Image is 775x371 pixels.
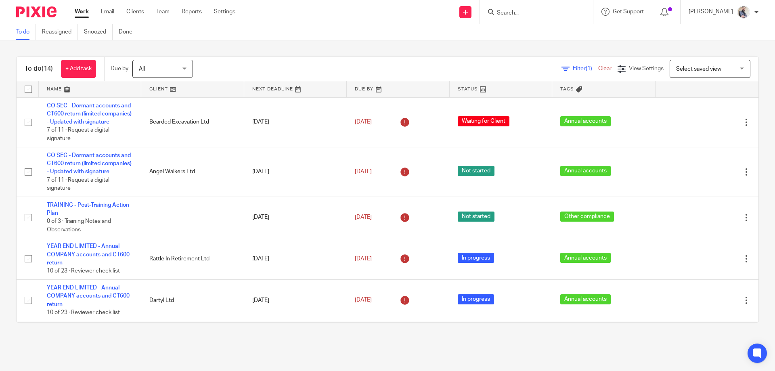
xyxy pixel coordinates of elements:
a: CO SEC - Dormant accounts and CT600 return (limited companies) - Updated with signature [47,103,132,125]
a: To do [16,24,36,40]
a: YEAR END LIMITED - Annual COMPANY accounts and CT600 return [47,243,130,266]
p: Due by [111,65,128,73]
a: Clear [598,66,612,71]
span: 7 of 11 · Request a digital signature [47,177,109,191]
span: Tags [560,87,574,91]
span: Select saved view [676,66,721,72]
span: [DATE] [355,298,372,303]
a: Snoozed [84,24,113,40]
td: [DATE] [244,321,347,354]
td: Bearded Excavation Ltd [141,97,244,147]
p: [PERSON_NAME] [689,8,733,16]
td: [DATE] [244,279,347,321]
span: Annual accounts [560,166,611,176]
span: 10 of 23 · Reviewer check list [47,268,120,274]
span: Annual accounts [560,253,611,263]
span: Annual accounts [560,294,611,304]
img: Pixie [16,6,57,17]
a: Work [75,8,89,16]
span: Other compliance [560,212,614,222]
span: In progress [458,294,494,304]
span: Not started [458,166,494,176]
a: Settings [214,8,235,16]
a: Reports [182,8,202,16]
span: (1) [586,66,592,71]
span: Get Support [613,9,644,15]
a: Team [156,8,170,16]
span: (14) [42,65,53,72]
a: Done [119,24,138,40]
span: [DATE] [355,214,372,220]
span: All [139,66,145,72]
td: [DATE] [244,197,347,238]
img: Pixie%2002.jpg [737,6,750,19]
span: [DATE] [355,256,372,262]
td: Rattle In Retirement Ltd [141,238,244,280]
span: Annual accounts [560,116,611,126]
a: TRAINING - Post-Training Action Plan [47,202,129,216]
span: [DATE] [355,119,372,125]
span: [DATE] [355,169,372,174]
span: Filter [573,66,598,71]
td: [DATE] [244,97,347,147]
td: [DATE] [244,147,347,197]
span: In progress [458,253,494,263]
span: 7 of 11 · Request a digital signature [47,128,109,142]
a: Clients [126,8,144,16]
td: Dartyl Ltd [141,279,244,321]
a: + Add task [61,60,96,78]
span: View Settings [629,66,664,71]
a: Email [101,8,114,16]
h1: To do [25,65,53,73]
span: 10 of 23 · Reviewer check list [47,310,120,315]
input: Search [496,10,569,17]
a: YEAR END LIMITED - Annual COMPANY accounts and CT600 return [47,285,130,307]
td: Angel Walkers Ltd [141,147,244,197]
a: CO SEC - Dormant accounts and CT600 return (limited companies) - Updated with signature [47,153,132,175]
td: Trade Innovations Ltd [141,321,244,354]
span: 0 of 3 · Training Notes and Observations [47,219,111,233]
span: Not started [458,212,494,222]
td: [DATE] [244,238,347,280]
a: Reassigned [42,24,78,40]
span: Waiting for Client [458,116,509,126]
